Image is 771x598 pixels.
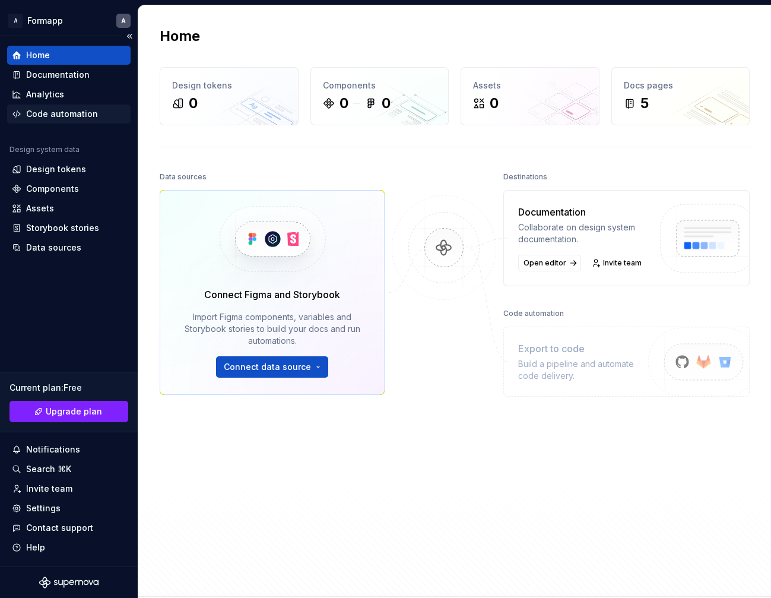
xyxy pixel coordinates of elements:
a: Upgrade plan [9,401,128,422]
div: Assets [473,80,587,91]
div: Storybook stories [26,222,99,234]
div: Data sources [26,242,81,254]
div: Design system data [9,145,80,154]
button: Collapse sidebar [121,28,138,45]
a: Documentation [7,65,131,84]
div: Search ⌘K [26,463,71,475]
a: Home [7,46,131,65]
div: Collaborate on design system documentation. [518,222,647,245]
button: Search ⌘K [7,460,131,479]
a: Assets [7,199,131,218]
div: Analytics [26,88,64,100]
button: Notifications [7,440,131,459]
div: Documentation [26,69,90,81]
div: Settings [26,502,61,514]
a: Analytics [7,85,131,104]
h2: Home [160,27,200,46]
div: 5 [640,94,649,113]
div: 0 [189,94,198,113]
svg: Supernova Logo [39,577,99,588]
a: Open editor [518,255,581,271]
span: Upgrade plan [46,406,102,417]
a: Components [7,179,131,198]
a: Data sources [7,238,131,257]
div: 0 [382,94,391,113]
div: Export to code [518,341,647,356]
button: Contact support [7,518,131,537]
div: Help [26,542,45,553]
div: Connect Figma and Storybook [204,287,340,302]
button: Connect data source [216,356,328,378]
div: Current plan : Free [9,382,128,394]
div: A [8,14,23,28]
div: Code automation [503,305,564,322]
a: Invite team [7,479,131,498]
div: Notifications [26,444,80,455]
button: AFormappA [2,8,135,33]
div: Code automation [26,108,98,120]
a: Settings [7,499,131,518]
a: Docs pages5 [611,67,750,125]
span: Invite team [603,258,642,268]
button: Help [7,538,131,557]
div: Design tokens [172,80,286,91]
div: Components [323,80,437,91]
div: Design tokens [26,163,86,175]
div: Home [26,49,50,61]
a: Storybook stories [7,219,131,238]
span: Connect data source [224,361,311,373]
div: Invite team [26,483,72,495]
div: 0 [490,94,499,113]
div: Formapp [27,15,63,27]
div: Documentation [518,205,647,219]
div: Assets [26,203,54,214]
div: Data sources [160,169,207,185]
div: Destinations [503,169,547,185]
div: Contact support [26,522,93,534]
a: Design tokens0 [160,67,299,125]
div: 0 [340,94,348,113]
div: Import Figma components, variables and Storybook stories to build your docs and run automations. [177,311,367,347]
div: Docs pages [624,80,738,91]
a: Assets0 [461,67,599,125]
a: Components00 [310,67,449,125]
span: Open editor [523,258,566,268]
div: A [121,16,126,26]
a: Invite team [588,255,647,271]
div: Build a pipeline and automate code delivery. [518,358,647,382]
div: Components [26,183,79,195]
a: Code automation [7,105,131,124]
a: Design tokens [7,160,131,179]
